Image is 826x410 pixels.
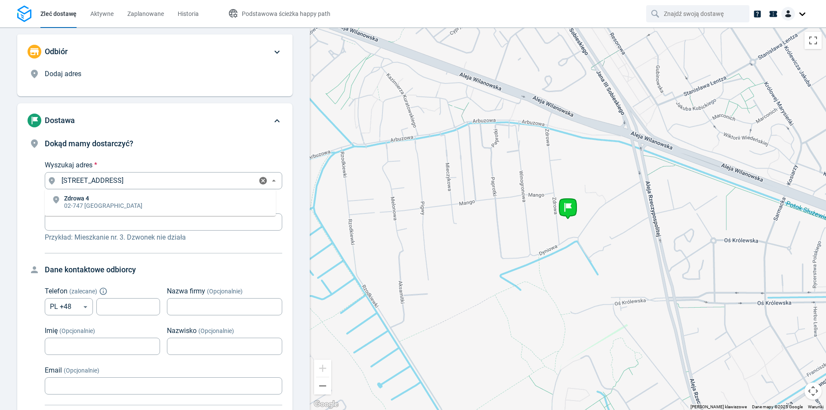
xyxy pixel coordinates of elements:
div: Dostawa [17,103,293,138]
span: Aktywne [90,10,114,17]
span: Podstawowa ścieżka happy path [242,10,330,17]
span: Historia [178,10,199,17]
span: Odbiór [45,47,68,56]
button: Powiększ [314,360,331,377]
h4: Dane kontaktowe odbiorcy [45,264,282,276]
span: Dokąd mamy dostarczyć? [45,139,133,148]
span: Dane mapy ©2025 Google [752,404,803,409]
button: Włącz widok pełnoekranowy [804,32,822,49]
span: Zaplanowane [127,10,164,17]
a: Pokaż ten obszar w Mapach Google (otwiera się w nowym oknie) [312,399,340,410]
img: Logo [17,6,31,22]
span: Telefon [45,287,68,295]
button: Close [268,176,279,186]
button: Sterowanie kamerą na mapie [804,382,822,400]
p: 02-747 [GEOGRAPHIC_DATA] [64,201,142,210]
span: (Opcjonalnie) [64,367,99,374]
img: Client [781,7,795,21]
button: Explain "Recommended" [101,289,106,294]
span: (Opcjonalnie) [198,327,234,334]
p: Zdrowa 4 [64,195,142,201]
img: Google [312,399,340,410]
span: (Opcjonalnie) [59,327,95,334]
div: OdbiórDodaj adres [17,34,293,96]
p: Przykład: Mieszkanie nr. 3. Dzwonek nie działa [45,232,282,243]
span: Dostawa [45,116,75,125]
input: Znajdź swoją dostawę [664,6,734,22]
div: PL +48 [45,298,93,315]
span: ( zalecane ) [69,288,97,295]
a: Warunki [808,404,823,409]
span: (Opcjonalnie) [207,288,243,295]
span: Imię [45,327,58,335]
span: Nazwa firmy [167,287,205,295]
span: Zleć dostawę [40,10,77,17]
span: Dodaj adres [45,70,81,78]
span: Wyszukaj adres [45,161,92,169]
span: Nazwisko [167,327,197,335]
span: Email [45,366,62,374]
button: Skróty klawiszowe [690,404,747,410]
button: Clear [257,175,269,187]
button: Pomniejsz [314,377,331,395]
